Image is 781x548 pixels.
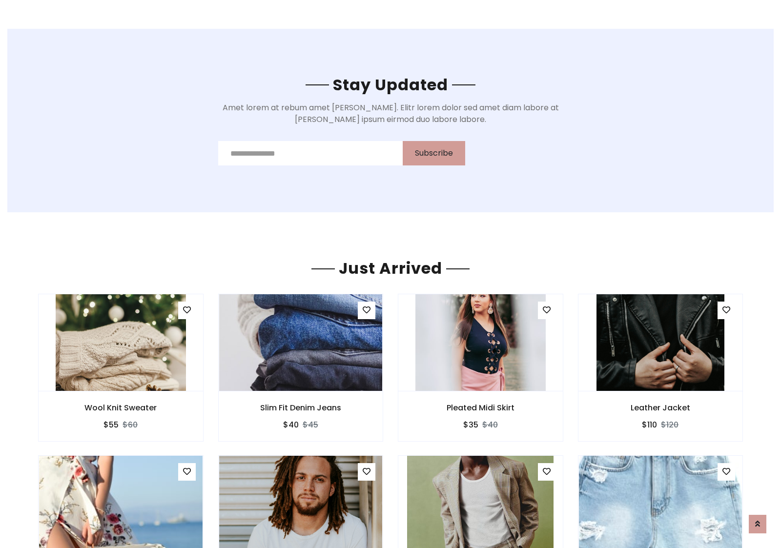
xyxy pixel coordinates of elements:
[39,403,203,412] h6: Wool Knit Sweater
[398,403,563,412] h6: Pleated Midi Skirt
[578,403,743,412] h6: Leather Jacket
[218,102,563,125] p: Amet lorem at rebum amet [PERSON_NAME]. Elitr lorem dolor sed amet diam labore at [PERSON_NAME] i...
[123,419,138,430] del: $60
[403,141,465,165] button: Subscribe
[642,420,657,429] h6: $110
[335,257,446,279] span: Just Arrived
[103,420,119,429] h6: $55
[219,403,383,412] h6: Slim Fit Denim Jeans
[482,419,498,430] del: $40
[329,74,452,96] span: Stay Updated
[303,419,318,430] del: $45
[283,420,299,429] h6: $40
[661,419,678,430] del: $120
[463,420,478,429] h6: $35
